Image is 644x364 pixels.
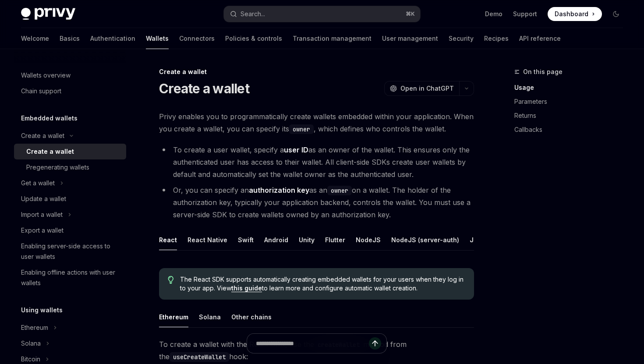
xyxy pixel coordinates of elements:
[14,223,126,238] a: Export a wallet
[369,337,381,350] button: Send message
[199,307,221,327] button: Solana
[241,9,265,19] div: Search...
[14,67,126,83] a: Wallets overview
[159,144,474,180] li: To create a user wallet, specify a as an owner of the wallet. This ensures only the authenticated...
[21,322,48,333] div: Ethereum
[485,10,502,18] a: Demo
[299,230,315,250] button: Unity
[21,241,121,262] div: Enabling server-side access to user wallets
[90,28,135,49] a: Authentication
[391,230,459,250] button: NodeJS (server-auth)
[406,11,415,18] span: ⌘ K
[159,230,177,250] button: React
[548,7,602,21] a: Dashboard
[159,184,474,221] li: Or, you can specify an as an on a wallet. The holder of the authorization key, typically your app...
[21,305,63,315] h5: Using wallets
[180,275,465,293] span: The React SDK supports automatically creating embedded wallets for your users when they log in to...
[21,131,64,141] div: Create a wallet
[514,81,630,95] a: Usage
[514,109,630,123] a: Returns
[514,123,630,137] a: Callbacks
[284,145,308,154] strong: user ID
[555,10,588,18] span: Dashboard
[159,81,249,96] h1: Create a wallet
[513,10,537,18] a: Support
[21,86,61,96] div: Chain support
[146,28,169,49] a: Wallets
[224,6,420,22] button: Search...⌘K
[159,307,188,327] button: Ethereum
[179,28,215,49] a: Connectors
[356,230,381,250] button: NodeJS
[60,28,80,49] a: Basics
[21,225,64,236] div: Export a wallet
[238,230,254,250] button: Swift
[470,230,485,250] button: Java
[249,186,309,194] strong: authorization key
[14,159,126,175] a: Pregenerating wallets
[21,113,78,124] h5: Embedded wallets
[264,230,288,250] button: Android
[21,209,63,220] div: Import a wallet
[21,194,66,204] div: Update a wallet
[384,81,459,96] button: Open in ChatGPT
[26,162,89,173] div: Pregenerating wallets
[400,84,454,93] span: Open in ChatGPT
[26,146,74,157] div: Create a wallet
[14,191,126,207] a: Update a wallet
[168,276,174,284] svg: Tip
[514,95,630,109] a: Parameters
[449,28,474,49] a: Security
[225,28,282,49] a: Policies & controls
[21,267,121,288] div: Enabling offline actions with user wallets
[484,28,509,49] a: Recipes
[519,28,561,49] a: API reference
[188,230,227,250] button: React Native
[21,28,49,49] a: Welcome
[289,124,314,134] code: owner
[159,67,474,76] div: Create a wallet
[609,7,623,21] button: Toggle dark mode
[14,238,126,265] a: Enabling server-side access to user wallets
[21,8,75,20] img: dark logo
[382,28,438,49] a: User management
[14,265,126,291] a: Enabling offline actions with user wallets
[327,186,352,195] code: owner
[523,67,563,77] span: On this page
[14,83,126,99] a: Chain support
[325,230,345,250] button: Flutter
[14,144,126,159] a: Create a wallet
[21,178,55,188] div: Get a wallet
[231,284,262,292] a: this guide
[293,28,372,49] a: Transaction management
[21,338,41,349] div: Solana
[159,110,474,135] span: Privy enables you to programmatically create wallets embedded within your application. When you c...
[231,307,272,327] button: Other chains
[21,70,71,81] div: Wallets overview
